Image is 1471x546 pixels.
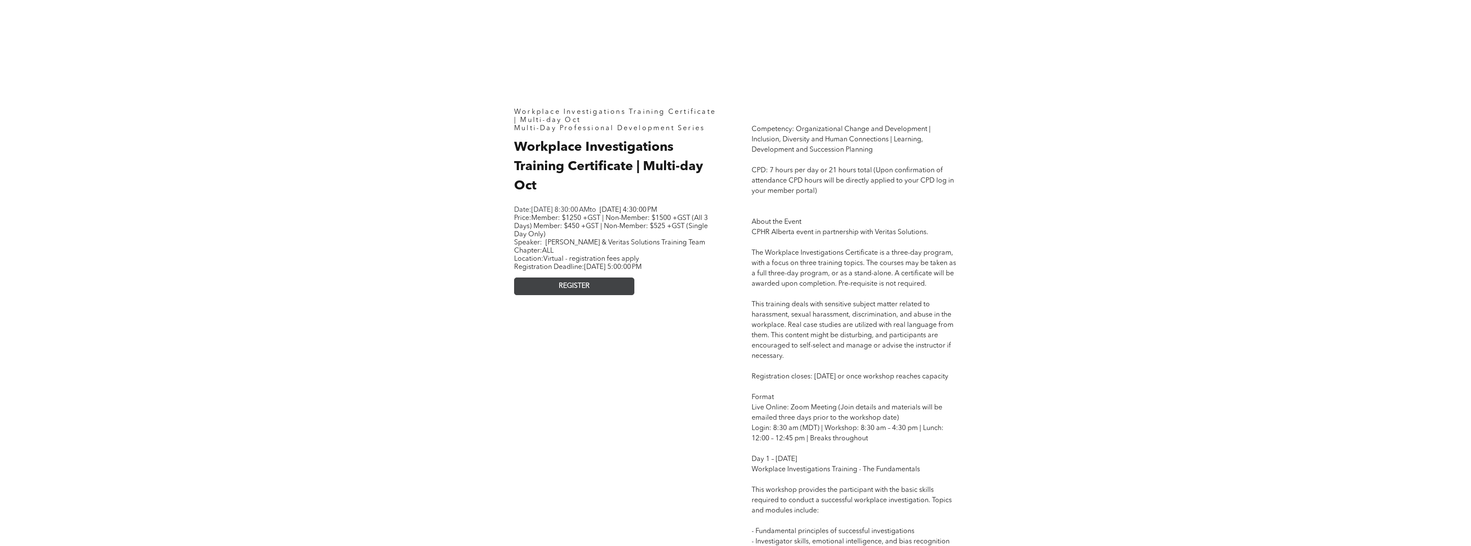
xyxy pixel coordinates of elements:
span: Member: $1250 +GST | Non-Member: $1500 +GST (All 3 Days) Member: $450 +GST | Non-Member: $525 +GS... [514,215,708,238]
span: Location: Registration Deadline: [514,256,642,271]
span: [DATE] 5:00:00 PM [584,264,642,271]
span: Chapter: [514,247,554,254]
span: Speaker: [514,239,542,246]
span: Multi-Day Professional Development Series [514,125,705,132]
span: Virtual - registration fees apply [543,256,639,262]
span: REGISTER [559,282,590,290]
span: [PERSON_NAME] & Veritas Solutions Training Team [545,239,705,246]
span: [DATE] 4:30:00 PM [600,207,657,214]
span: [DATE] 8:30:00 AM [531,207,590,214]
span: Date: to [514,207,596,214]
span: Workplace Investigations Training Certificate | Multi-day Oct [514,141,703,192]
span: ALL [542,247,554,254]
a: REGISTER [514,278,634,295]
span: Price: [514,215,708,238]
span: Workplace Investigations Training Certificate | Multi-day Oct [514,109,716,124]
